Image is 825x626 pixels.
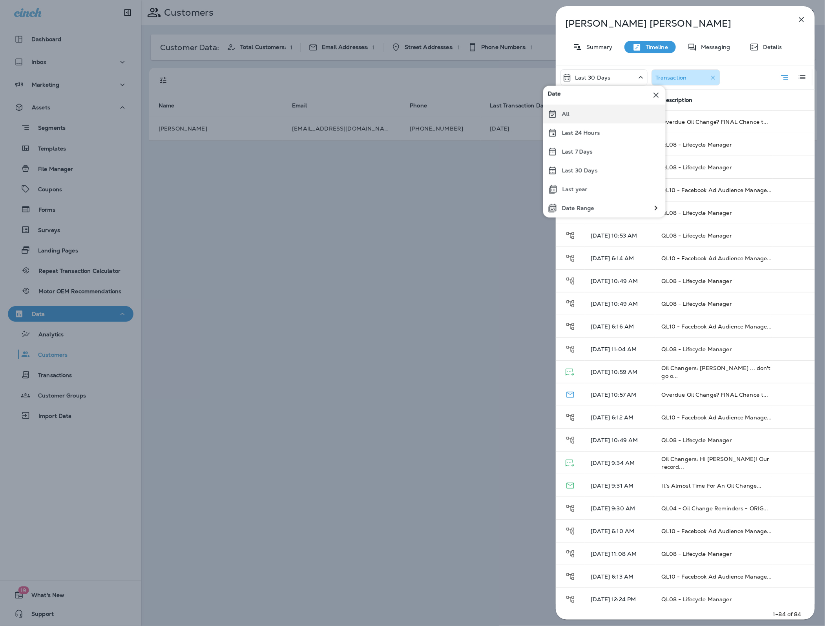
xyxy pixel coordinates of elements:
span: QL08 - Lifecycle Manager [662,300,732,307]
p: Last 30 Days [575,74,611,81]
span: Journey [566,527,575,534]
span: QL10 - Facebook Ad Audience Manage... [662,414,772,421]
span: Journey [566,572,575,579]
p: Messaging [697,44,730,50]
span: Text Message - Delivered [566,368,574,375]
span: Text Message - Delivered [566,459,574,466]
span: Email - Delivered [566,390,575,397]
span: QL10 - Facebook Ad Audience Manage... [662,255,772,262]
span: QL08 - Lifecycle Manager [662,232,732,239]
p: 1–84 of 84 [773,610,801,618]
p: Timeline [642,44,668,50]
p: Last 7 Days [562,149,593,155]
p: [DATE] 6:10 AM [591,528,649,534]
p: [DATE] 6:12 AM [591,414,649,421]
button: Summary View [777,69,792,85]
p: Date Range [562,205,594,211]
p: [DATE] 10:59 AM [591,369,649,375]
p: [DATE] 10:49 AM [591,301,649,307]
span: QL08 - Lifecycle Manager [662,209,732,216]
p: [DATE] 10:49 AM [591,437,649,443]
span: Journey [566,254,575,261]
span: QL08 - Lifecycle Manager [662,550,732,557]
p: Last year [562,186,588,192]
p: [DATE] 6:16 AM [591,323,649,330]
span: Journey [566,322,575,329]
p: Last 24 Hours [562,130,600,136]
span: Journey [566,550,575,557]
span: Journey [566,504,575,511]
span: Journey [566,436,575,443]
span: Oil Changers: Hi [PERSON_NAME]! Our record... [662,455,770,470]
span: QL10 - Facebook Ad Audience Manage... [662,187,772,194]
span: Journey [566,595,575,602]
p: [DATE] 10:53 AM [591,232,649,239]
span: Overdue Oil Change? FINAL Chance t... [662,118,768,125]
p: [DATE] 10:49 AM [591,278,649,284]
p: [DATE] 11:08 AM [591,551,649,557]
p: [DATE] 6:14 AM [591,255,649,261]
span: Journey [566,345,575,352]
span: QL10 - Facebook Ad Audience Manage... [662,528,772,535]
p: [DATE] 9:34 AM [591,460,649,466]
span: QL08 - Lifecycle Manager [662,278,732,285]
span: QL10 - Facebook Ad Audience Manage... [662,573,772,580]
span: QL08 - Lifecycle Manager [662,437,732,444]
span: It's Almost Time For An Oil Change... [662,482,762,489]
p: [DATE] 11:04 AM [591,346,649,352]
p: Summary [582,44,613,50]
span: QL08 - Lifecycle Manager [662,346,732,353]
span: Overdue Oil Change? FINAL Chance t... [662,391,768,398]
p: All [562,111,569,117]
span: Journey [566,299,575,307]
p: [PERSON_NAME] [PERSON_NAME] [565,18,779,29]
p: [DATE] 9:31 AM [591,483,649,489]
p: [DATE] 12:24 PM [591,596,649,602]
p: Transaction [655,74,687,81]
span: Journey [566,277,575,284]
p: [DATE] 9:30 AM [591,505,649,512]
span: QL10 - Facebook Ad Audience Manage... [662,323,772,330]
span: QL08 - Lifecycle Manager [662,141,732,148]
p: [DATE] 10:57 AM [591,392,649,398]
p: Last 30 Days [562,167,598,174]
p: [DATE] 6:13 AM [591,573,649,580]
p: Details [759,44,782,50]
span: Journey [566,413,575,420]
span: QL08 - Lifecycle Manager [662,164,732,171]
button: Log View [794,69,810,85]
span: Oil Changers: [PERSON_NAME] ... don't go o... [662,365,771,379]
span: QL08 - Lifecycle Manager [662,596,732,603]
span: Date [548,91,561,100]
span: Description [662,97,693,103]
span: Journey [566,231,575,238]
span: Email - Opened [566,481,575,488]
span: QL04 - Oil Change Reminders - ORIG... [662,505,768,512]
